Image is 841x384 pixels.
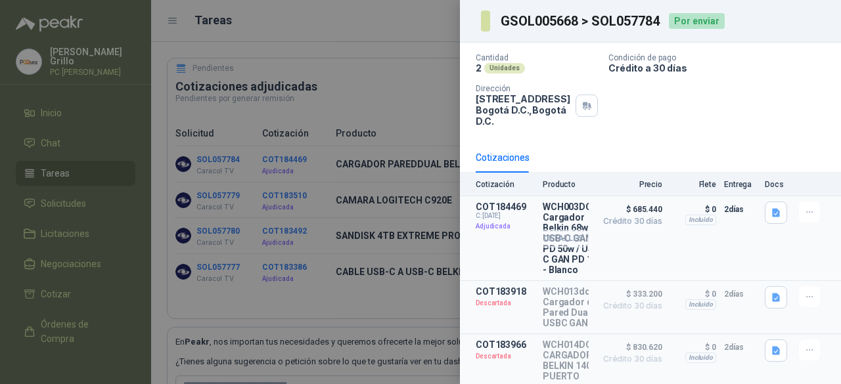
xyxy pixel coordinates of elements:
[476,339,535,350] p: COT183966
[476,180,535,189] p: Cotización
[670,180,716,189] p: Flete
[484,63,525,74] div: Unidades
[597,355,662,363] span: Crédito 30 días
[724,339,757,355] p: 2 días
[476,220,535,233] p: Adjudicada
[597,286,662,302] span: $ 333.200
[608,53,836,62] p: Condición de pago
[724,180,757,189] p: Entrega
[670,202,716,217] p: $ 0
[501,14,661,28] h3: GSOL005668 > SOL057784
[597,339,662,355] span: $ 830.620
[476,286,535,297] p: COT183918
[724,202,757,217] p: 2 días
[597,217,662,225] span: Crédito 30 días
[608,62,836,74] p: Crédito a 30 días
[685,299,716,310] div: Incluido
[765,180,791,189] p: Docs
[670,286,716,302] p: $ 0
[476,62,482,74] p: 2
[724,286,757,302] p: 2 días
[597,180,662,189] p: Precio
[527,230,589,247] button: Detalles
[685,215,716,225] div: Incluido
[476,53,598,62] p: Cantidad
[476,297,535,310] p: Descartada
[476,93,570,127] p: [STREET_ADDRESS] Bogotá D.C. , Bogotá D.C.
[597,202,662,217] span: $ 685.440
[476,212,535,220] span: C: [DATE]
[597,302,662,310] span: Crédito 30 días
[543,286,589,328] p: WCH013dqWHx Cargador de Pared Dual USBC GAN 65w
[476,84,570,93] p: Dirección
[669,13,725,29] div: Por enviar
[543,339,589,381] p: WCH014DQWH CARGADOR BELKIN 140W 4 PUERTO
[476,350,535,363] p: Descartada
[543,180,589,189] p: Producto
[476,150,530,165] div: Cotizaciones
[685,352,716,363] div: Incluido
[670,339,716,355] p: $ 0
[476,202,535,212] p: COT184469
